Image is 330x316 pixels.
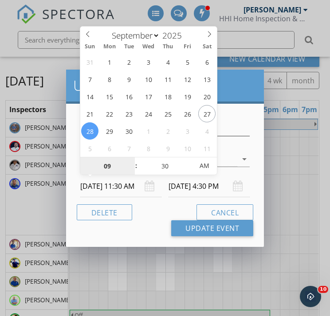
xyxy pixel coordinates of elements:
input: Select date [80,176,161,197]
h2: Update Event [73,77,257,94]
span: September 17, 2025 [140,88,157,105]
span: September 22, 2025 [101,105,118,122]
span: September 19, 2025 [179,88,196,105]
span: September 13, 2025 [198,70,216,88]
span: September 25, 2025 [159,105,177,122]
button: Delete [77,204,132,220]
button: Cancel [196,204,253,220]
span: October 9, 2025 [159,140,177,157]
span: Click to toggle [192,157,216,175]
span: September 9, 2025 [120,70,137,88]
span: September 18, 2025 [159,88,177,105]
span: Sun [80,44,100,50]
span: October 6, 2025 [101,140,118,157]
span: September 11, 2025 [159,70,177,88]
span: September 20, 2025 [198,88,216,105]
span: Wed [139,44,158,50]
span: Sat [197,44,217,50]
i: arrow_drop_down [239,154,250,164]
span: October 10, 2025 [179,140,196,157]
span: September 28, 2025 [81,122,98,140]
span: September 24, 2025 [140,105,157,122]
span: September 14, 2025 [81,88,98,105]
span: September 10, 2025 [140,70,157,88]
span: September 6, 2025 [198,53,216,70]
button: Update Event [171,220,253,236]
span: October 4, 2025 [198,122,216,140]
span: September 1, 2025 [101,53,118,70]
span: October 8, 2025 [140,140,157,157]
span: Mon [100,44,119,50]
span: September 16, 2025 [120,88,137,105]
iframe: Intercom live chat [300,286,321,307]
span: September 27, 2025 [198,105,216,122]
span: September 21, 2025 [81,105,98,122]
span: October 5, 2025 [81,140,98,157]
span: September 15, 2025 [101,88,118,105]
span: October 2, 2025 [159,122,177,140]
span: September 2, 2025 [120,53,137,70]
input: Year [160,30,189,41]
span: September 29, 2025 [101,122,118,140]
span: September 30, 2025 [120,122,137,140]
span: October 11, 2025 [198,140,216,157]
input: Select date [169,176,250,197]
span: September 4, 2025 [159,53,177,70]
span: September 7, 2025 [81,70,98,88]
span: September 26, 2025 [179,105,196,122]
span: Thu [158,44,178,50]
span: September 23, 2025 [120,105,137,122]
span: September 12, 2025 [179,70,196,88]
span: September 5, 2025 [179,53,196,70]
span: September 3, 2025 [140,53,157,70]
span: Tue [119,44,139,50]
span: October 3, 2025 [179,122,196,140]
span: October 1, 2025 [140,122,157,140]
span: August 31, 2025 [81,53,98,70]
span: 10 [318,286,328,293]
span: Fri [178,44,197,50]
span: : [135,157,137,175]
span: October 7, 2025 [120,140,137,157]
span: September 8, 2025 [101,70,118,88]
